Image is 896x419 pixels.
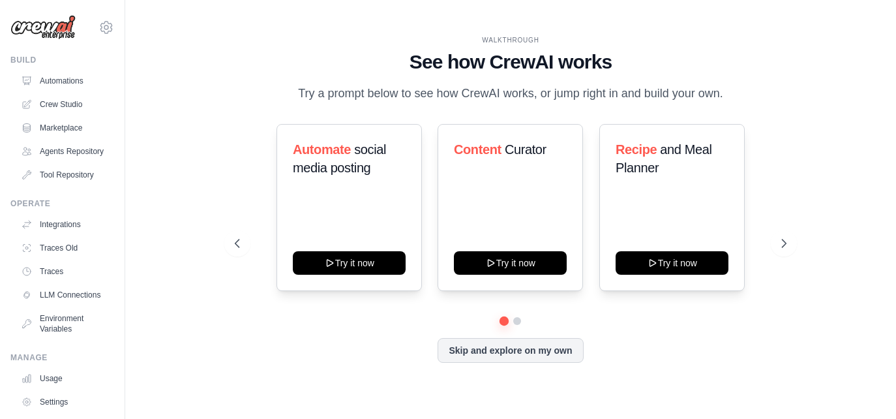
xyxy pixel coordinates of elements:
[438,338,583,363] button: Skip and explore on my own
[831,356,896,419] iframe: Chat Widget
[10,55,114,65] div: Build
[235,50,786,74] h1: See how CrewAI works
[616,142,657,157] span: Recipe
[454,142,501,157] span: Content
[454,251,567,275] button: Try it now
[616,251,728,275] button: Try it now
[16,261,114,282] a: Traces
[16,141,114,162] a: Agents Repository
[616,142,711,175] span: and Meal Planner
[291,84,730,103] p: Try a prompt below to see how CrewAI works, or jump right in and build your own.
[293,142,351,157] span: Automate
[16,368,114,389] a: Usage
[16,70,114,91] a: Automations
[16,94,114,115] a: Crew Studio
[16,238,114,258] a: Traces Old
[16,164,114,185] a: Tool Repository
[16,117,114,138] a: Marketplace
[16,214,114,235] a: Integrations
[293,142,386,175] span: social media posting
[505,142,546,157] span: Curator
[16,285,114,305] a: LLM Connections
[10,15,76,40] img: Logo
[16,308,114,339] a: Environment Variables
[16,392,114,412] a: Settings
[293,251,406,275] button: Try it now
[235,35,786,45] div: WALKTHROUGH
[10,198,114,209] div: Operate
[10,352,114,363] div: Manage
